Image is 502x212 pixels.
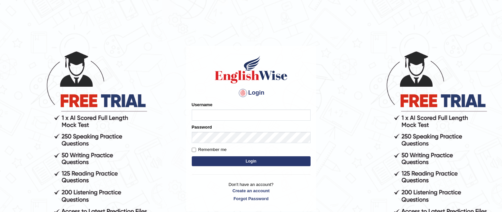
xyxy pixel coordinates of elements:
[192,156,311,166] button: Login
[192,148,196,152] input: Remember me
[192,124,212,130] label: Password
[192,146,227,153] label: Remember me
[192,196,311,202] a: Forgot Password
[192,181,311,202] p: Don't have an account?
[192,188,311,194] a: Create an account
[214,55,289,84] img: Logo of English Wise sign in for intelligent practice with AI
[192,88,311,98] h4: Login
[192,102,213,108] label: Username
